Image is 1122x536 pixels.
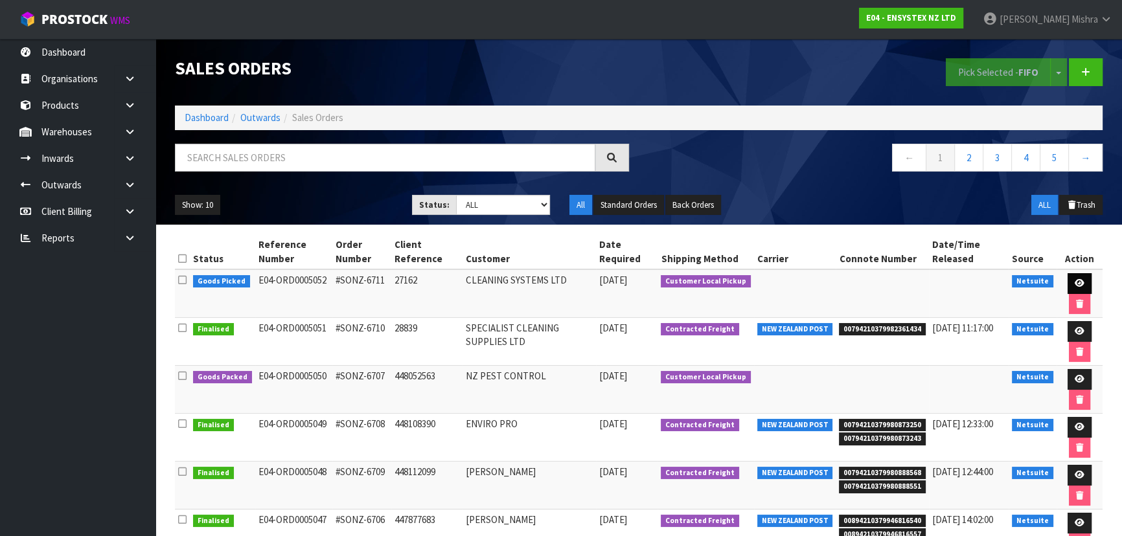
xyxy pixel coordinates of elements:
th: Connote Number [836,234,929,269]
span: Netsuite [1012,275,1053,288]
a: Outwards [240,111,280,124]
span: Finalised [193,515,234,528]
span: Goods Picked [193,275,250,288]
button: Trash [1059,195,1103,216]
td: 448052563 [391,366,463,414]
th: Source [1009,234,1057,269]
td: 28839 [391,318,463,366]
span: Contracted Freight [661,467,739,480]
strong: Status: [419,199,450,210]
a: 1 [926,144,955,172]
td: SPECIALIST CLEANING SUPPLIES LTD [463,318,596,366]
nav: Page navigation [648,144,1103,175]
td: #SONZ-6710 [332,318,391,366]
span: NEW ZEALAND POST [757,323,833,336]
span: [DATE] [599,274,627,286]
span: Netsuite [1012,467,1053,480]
button: Back Orders [665,195,721,216]
span: Netsuite [1012,323,1053,336]
span: 00794210379980888551 [839,480,926,493]
span: 00794210379980888568 [839,467,926,480]
button: Standard Orders [593,195,664,216]
th: Client Reference [391,234,463,269]
th: Action [1057,234,1103,269]
td: NZ PEST CONTROL [463,366,596,414]
th: Customer [463,234,596,269]
span: Finalised [193,323,234,336]
td: ENVIRO PRO [463,414,596,462]
th: Carrier [754,234,836,269]
td: 448112099 [391,462,463,509]
a: Dashboard [185,111,229,124]
span: Finalised [193,467,234,480]
td: #SONZ-6711 [332,269,391,318]
td: E04-ORD0005050 [255,366,333,414]
span: [DATE] 12:33:00 [932,418,993,430]
td: #SONZ-6707 [332,366,391,414]
td: E04-ORD0005051 [255,318,333,366]
th: Date/Time Released [929,234,1009,269]
span: Customer Local Pickup [661,275,751,288]
button: Show: 10 [175,195,220,216]
a: 5 [1040,144,1069,172]
a: 2 [954,144,983,172]
span: [DATE] 14:02:00 [932,513,993,526]
span: 00894210379946816540 [839,515,926,528]
span: Contracted Freight [661,419,739,432]
img: cube-alt.png [19,11,36,27]
span: 00794210379980873243 [839,432,926,445]
span: Contracted Freight [661,323,739,336]
th: Order Number [332,234,391,269]
strong: FIFO [1018,66,1038,78]
td: CLEANING SYSTEMS LTD [463,269,596,318]
a: 3 [983,144,1012,172]
input: Search sales orders [175,144,595,172]
span: Goods Packed [193,371,252,384]
span: [DATE] 12:44:00 [932,465,993,478]
td: [PERSON_NAME] [463,462,596,509]
td: 27162 [391,269,463,318]
td: 448108390 [391,414,463,462]
small: WMS [110,14,130,27]
button: Pick Selected -FIFO [946,58,1051,86]
span: [DATE] [599,513,627,526]
span: Contracted Freight [661,515,739,528]
td: #SONZ-6708 [332,414,391,462]
span: [DATE] [599,465,627,478]
span: NEW ZEALAND POST [757,467,833,480]
span: NEW ZEALAND POST [757,515,833,528]
span: Customer Local Pickup [661,371,751,384]
span: 00794210379982361434 [839,323,926,336]
td: E04-ORD0005052 [255,269,333,318]
span: Netsuite [1012,419,1053,432]
span: Mishra [1071,13,1098,25]
th: Status [190,234,255,269]
span: Sales Orders [292,111,343,124]
h1: Sales Orders [175,58,629,78]
span: Netsuite [1012,371,1053,384]
span: Netsuite [1012,515,1053,528]
span: ProStock [41,11,108,28]
span: [DATE] [599,322,627,334]
a: → [1068,144,1103,172]
td: E04-ORD0005049 [255,414,333,462]
th: Shipping Method [658,234,754,269]
td: #SONZ-6709 [332,462,391,509]
span: [PERSON_NAME] [1000,13,1070,25]
a: ← [892,144,926,172]
button: ALL [1031,195,1058,216]
a: 4 [1011,144,1040,172]
span: 00794210379980873250 [839,419,926,432]
span: [DATE] [599,370,627,382]
span: Finalised [193,419,234,432]
a: E04 - ENSYSTEX NZ LTD [859,8,963,28]
span: [DATE] 11:17:00 [932,322,993,334]
span: NEW ZEALAND POST [757,419,833,432]
strong: E04 - ENSYSTEX NZ LTD [866,12,956,23]
th: Date Required [596,234,658,269]
button: All [569,195,592,216]
th: Reference Number [255,234,333,269]
td: E04-ORD0005048 [255,462,333,509]
span: [DATE] [599,418,627,430]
